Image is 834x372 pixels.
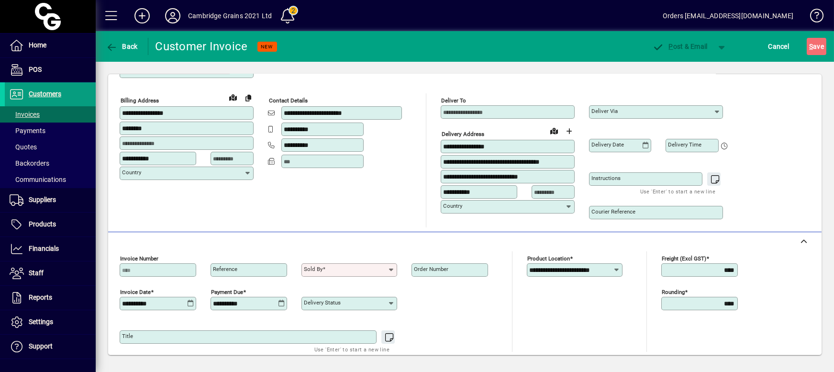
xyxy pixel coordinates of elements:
[10,143,37,151] span: Quotes
[5,310,96,334] a: Settings
[157,7,188,24] button: Profile
[5,171,96,188] a: Communications
[807,38,826,55] button: Save
[5,123,96,139] a: Payments
[662,255,706,262] mat-label: Freight (excl GST)
[809,39,824,54] span: ave
[591,208,635,215] mat-label: Courier Reference
[211,289,243,295] mat-label: Payment due
[668,141,701,148] mat-label: Delivery time
[443,203,462,209] mat-label: Country
[441,97,466,104] mat-label: Deliver To
[29,66,42,73] span: POS
[591,108,618,114] mat-label: Deliver via
[5,106,96,123] a: Invoices
[5,237,96,261] a: Financials
[5,335,96,359] a: Support
[96,38,148,55] app-page-header-button: Back
[29,220,56,228] span: Products
[213,266,237,272] mat-label: Reference
[304,299,341,306] mat-label: Delivery status
[29,269,44,277] span: Staff
[5,188,96,212] a: Suppliers
[647,38,712,55] button: Post & Email
[5,286,96,310] a: Reports
[591,141,624,148] mat-label: Delivery date
[768,39,790,54] span: Cancel
[29,196,56,203] span: Suppliers
[29,41,46,49] span: Home
[591,175,621,181] mat-label: Instructions
[122,333,133,339] mat-label: Title
[29,245,59,252] span: Financials
[766,38,792,55] button: Cancel
[120,289,151,295] mat-label: Invoice date
[5,34,96,57] a: Home
[304,266,322,272] mat-label: Sold by
[29,318,53,326] span: Settings
[5,213,96,237] a: Products
[546,123,562,138] a: View on map
[803,2,822,33] a: Knowledge Base
[106,43,138,50] span: Back
[10,159,49,167] span: Backorders
[29,293,52,301] span: Reports
[29,90,61,98] span: Customers
[10,127,45,135] span: Payments
[5,155,96,171] a: Backorders
[5,139,96,155] a: Quotes
[662,289,685,295] mat-label: Rounding
[663,8,793,23] div: Orders [EMAIL_ADDRESS][DOMAIN_NAME]
[5,261,96,285] a: Staff
[10,111,40,118] span: Invoices
[314,344,389,355] mat-hint: Use 'Enter' to start a new line
[241,90,256,105] button: Copy to Delivery address
[188,8,272,23] div: Cambridge Grains 2021 Ltd
[261,44,273,50] span: NEW
[127,7,157,24] button: Add
[225,90,241,105] a: View on map
[5,58,96,82] a: POS
[122,169,141,176] mat-label: Country
[562,124,577,139] button: Choose address
[809,43,813,50] span: S
[10,176,66,183] span: Communications
[29,342,53,350] span: Support
[669,43,673,50] span: P
[652,43,708,50] span: ost & Email
[156,39,248,54] div: Customer Invoice
[103,38,140,55] button: Back
[527,255,570,262] mat-label: Product location
[640,186,715,197] mat-hint: Use 'Enter' to start a new line
[120,255,158,262] mat-label: Invoice number
[414,266,448,272] mat-label: Order number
